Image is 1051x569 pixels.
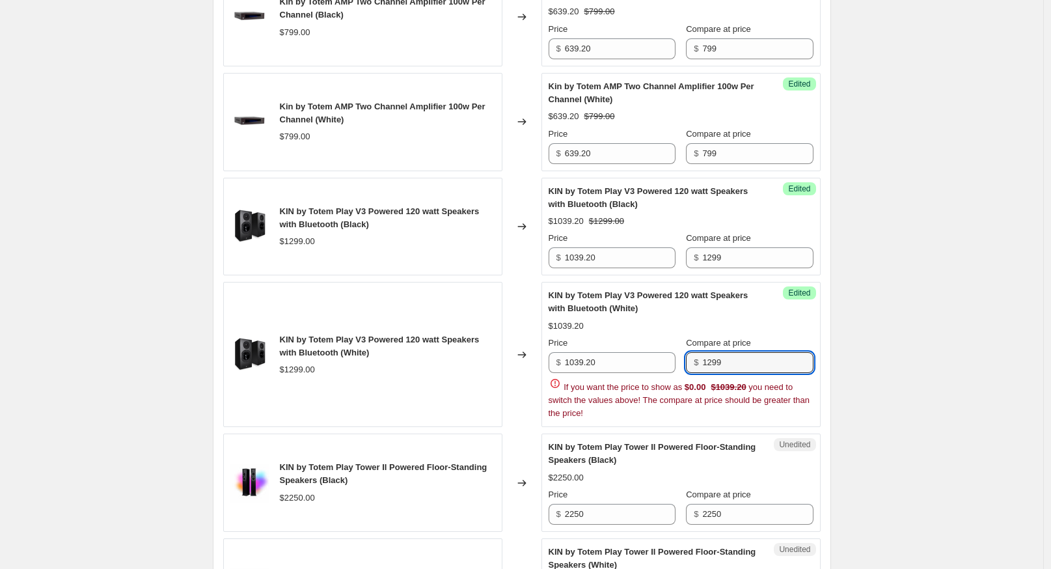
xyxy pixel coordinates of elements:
[549,490,568,499] span: Price
[549,129,568,139] span: Price
[694,148,698,158] span: $
[694,509,698,519] span: $
[556,44,561,53] span: $
[280,462,487,485] span: KIN by Totem Play Tower II Powered Floor-Standing Speakers (Black)
[788,288,810,298] span: Edited
[686,233,751,243] span: Compare at price
[280,235,315,248] div: $1299.00
[549,24,568,34] span: Price
[686,24,751,34] span: Compare at price
[556,148,561,158] span: $
[694,357,698,367] span: $
[711,381,746,394] strike: $1039.20
[549,5,579,18] div: $639.20
[779,544,810,555] span: Unedited
[280,102,485,124] span: Kin by Totem AMP Two Channel Amplifier 100w Per Channel (White)
[280,335,480,357] span: KIN by Totem Play V3 Powered 120 watt Speakers with Bluetooth (White)
[230,102,269,141] img: KINAMP-BLK_1_80x.png
[549,338,568,348] span: Price
[788,184,810,194] span: Edited
[230,207,269,246] img: kin-play-satin-black_2x-0ee188c108dc2bc1dda55808bb7d4118-1-800x600_80x.png
[549,110,579,123] div: $639.20
[549,290,748,313] span: KIN by Totem Play V3 Powered 120 watt Speakers with Bluetooth (White)
[280,206,480,229] span: KIN by Totem Play V3 Powered 120 watt Speakers with Bluetooth (Black)
[549,471,584,484] div: $2250.00
[694,44,698,53] span: $
[549,186,748,209] span: KIN by Totem Play V3 Powered 120 watt Speakers with Bluetooth (Black)
[549,382,810,418] span: If you want the price to show as you need to switch the values above! The compare at price should...
[685,381,706,394] div: $0.00
[230,464,269,503] img: PlayTowerII-BLK_3_80x.jpg
[549,442,756,465] span: KIN by Totem Play Tower II Powered Floor-Standing Speakers (Black)
[556,509,561,519] span: $
[779,439,810,450] span: Unedited
[549,81,754,104] span: Kin by Totem AMP Two Channel Amplifier 100w Per Channel (White)
[589,215,624,228] strike: $1299.00
[549,320,584,333] div: $1039.20
[584,5,615,18] strike: $799.00
[230,335,269,374] img: kin-play-satin-black_2x-0ee188c108dc2bc1dda55808bb7d4118-1-800x600_80x.png
[280,130,310,143] div: $799.00
[584,110,615,123] strike: $799.00
[556,253,561,262] span: $
[694,253,698,262] span: $
[280,26,310,39] div: $799.00
[556,357,561,367] span: $
[280,492,315,505] div: $2250.00
[280,363,315,376] div: $1299.00
[686,338,751,348] span: Compare at price
[686,490,751,499] span: Compare at price
[788,79,810,89] span: Edited
[686,129,751,139] span: Compare at price
[549,233,568,243] span: Price
[549,215,584,228] div: $1039.20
